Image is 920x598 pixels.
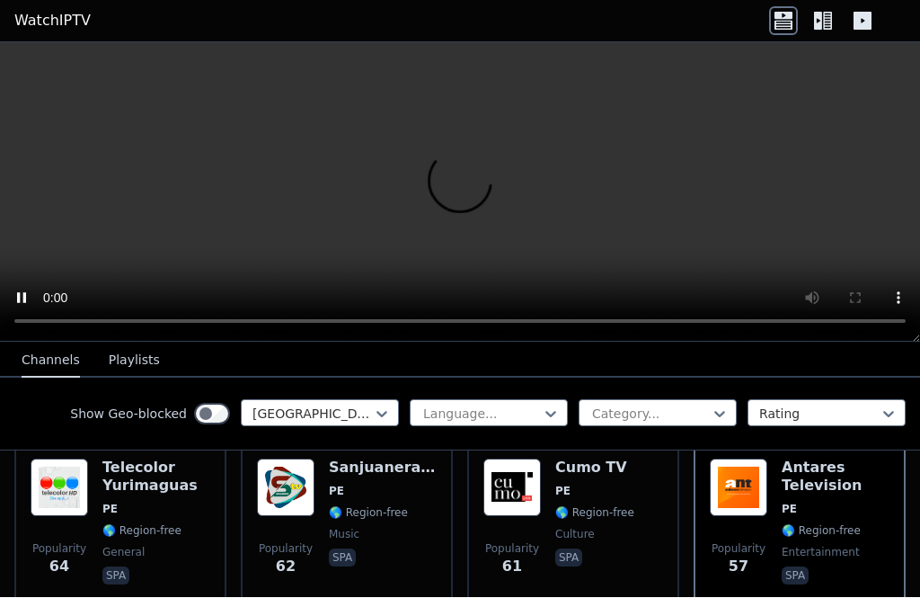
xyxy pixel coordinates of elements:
[102,503,118,517] span: PE
[485,542,539,557] span: Popularity
[329,506,408,521] span: 🌎 Region-free
[782,503,797,517] span: PE
[102,546,145,560] span: general
[782,524,861,539] span: 🌎 Region-free
[329,528,359,542] span: music
[329,460,437,478] h6: SanjuaneraTV
[555,528,595,542] span: culture
[276,557,296,578] span: 62
[22,344,80,379] button: Channels
[259,542,313,557] span: Popularity
[782,460,889,495] h6: Antares Television
[555,549,582,567] p: spa
[483,460,541,517] img: Cumo TV
[70,406,187,424] label: Show Geo-blocked
[102,567,129,585] p: spa
[102,460,210,495] h6: Telecolor Yurimaguas
[31,460,88,517] img: Telecolor Yurimaguas
[555,485,571,499] span: PE
[502,557,522,578] span: 61
[782,546,860,560] span: entertainment
[257,460,314,517] img: SanjuaneraTV
[49,557,69,578] span: 64
[782,567,809,585] p: spa
[710,460,767,517] img: Antares Television
[329,549,356,567] p: spa
[329,485,344,499] span: PE
[102,524,181,539] span: 🌎 Region-free
[555,460,634,478] h6: Cumo TV
[32,542,86,557] span: Popularity
[712,542,765,557] span: Popularity
[555,506,634,521] span: 🌎 Region-free
[109,344,160,379] button: Playlists
[729,557,748,578] span: 57
[14,11,91,32] a: WatchIPTV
